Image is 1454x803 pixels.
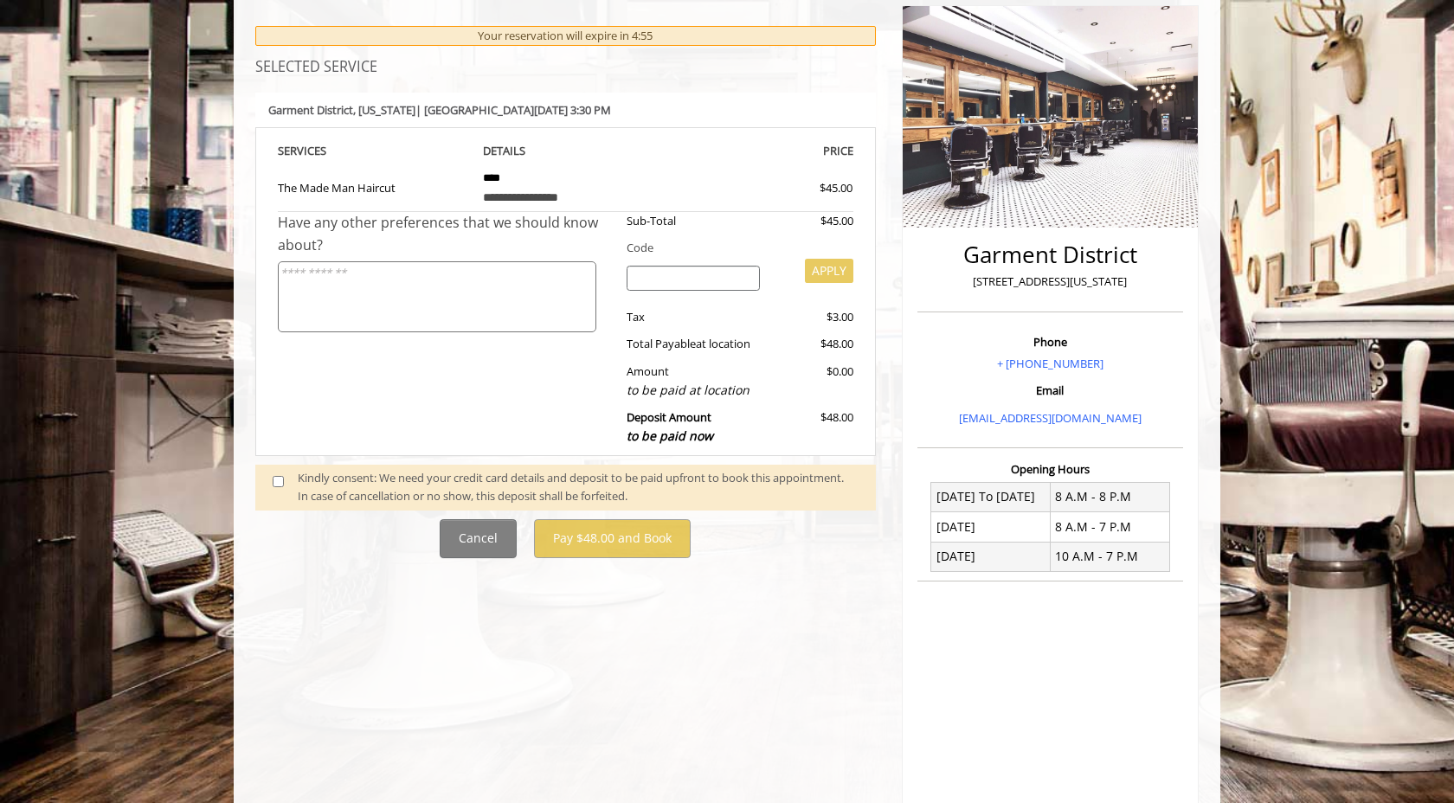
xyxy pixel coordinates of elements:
[255,26,876,46] div: Your reservation will expire in 4:55
[922,336,1179,348] h3: Phone
[614,308,774,326] div: Tax
[268,102,611,118] b: Garment District | [GEOGRAPHIC_DATA][DATE] 3:30 PM
[959,410,1142,426] a: [EMAIL_ADDRESS][DOMAIN_NAME]
[627,381,761,400] div: to be paid at location
[931,542,1051,571] td: [DATE]
[773,335,852,353] div: $48.00
[278,212,614,256] div: Have any other preferences that we should know about?
[773,212,852,230] div: $45.00
[931,482,1051,511] td: [DATE] To [DATE]
[805,259,853,283] button: APPLY
[278,141,470,161] th: SERVICE
[1050,482,1169,511] td: 8 A.M - 8 P.M
[661,141,853,161] th: PRICE
[922,273,1179,291] p: [STREET_ADDRESS][US_STATE]
[757,179,852,197] div: $45.00
[298,469,859,505] div: Kindly consent: We need your credit card details and deposit to be paid upfront to book this appo...
[1050,542,1169,571] td: 10 A.M - 7 P.M
[534,519,691,558] button: Pay $48.00 and Book
[440,519,517,558] button: Cancel
[997,356,1103,371] a: + [PHONE_NUMBER]
[614,212,774,230] div: Sub-Total
[614,335,774,353] div: Total Payable
[320,143,326,158] span: S
[931,512,1051,542] td: [DATE]
[773,363,852,400] div: $0.00
[696,336,750,351] span: at location
[255,60,876,75] h3: SELECTED SERVICE
[353,102,415,118] span: , [US_STATE]
[614,239,853,257] div: Code
[922,384,1179,396] h3: Email
[627,409,713,444] b: Deposit Amount
[1050,512,1169,542] td: 8 A.M - 7 P.M
[773,408,852,446] div: $48.00
[917,463,1183,475] h3: Opening Hours
[773,308,852,326] div: $3.00
[278,161,470,212] td: The Made Man Haircut
[922,242,1179,267] h2: Garment District
[470,141,662,161] th: DETAILS
[627,427,713,444] span: to be paid now
[614,363,774,400] div: Amount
